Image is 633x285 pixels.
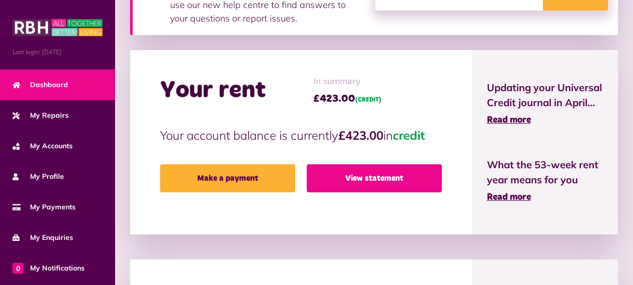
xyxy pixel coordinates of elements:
span: My Repairs [13,110,69,121]
strong: £423.00 [338,128,383,143]
img: MyRBH [13,18,103,38]
span: My Accounts [13,141,73,151]
h2: Your rent [160,76,266,105]
a: View statement [307,164,442,192]
span: What the 53-week rent year means for you [487,157,603,187]
span: In summary [313,75,381,89]
a: Updating your Universal Credit journal in April... Read more [487,80,603,127]
span: My Notifications [13,263,85,273]
span: Dashboard [13,80,68,90]
span: Last login: [DATE] [13,48,103,57]
a: What the 53-week rent year means for you Read more [487,157,603,204]
span: 0 [13,262,24,273]
a: Make a payment [160,164,295,192]
span: My Profile [13,171,64,182]
span: credit [393,128,425,143]
span: My Enquiries [13,232,73,243]
span: Read more [487,193,531,202]
span: Read more [487,116,531,125]
span: Updating your Universal Credit journal in April... [487,80,603,110]
span: (CREDIT) [355,97,381,103]
span: £423.00 [313,91,381,106]
span: My Payments [13,202,76,212]
p: Your account balance is currently in [160,126,442,144]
